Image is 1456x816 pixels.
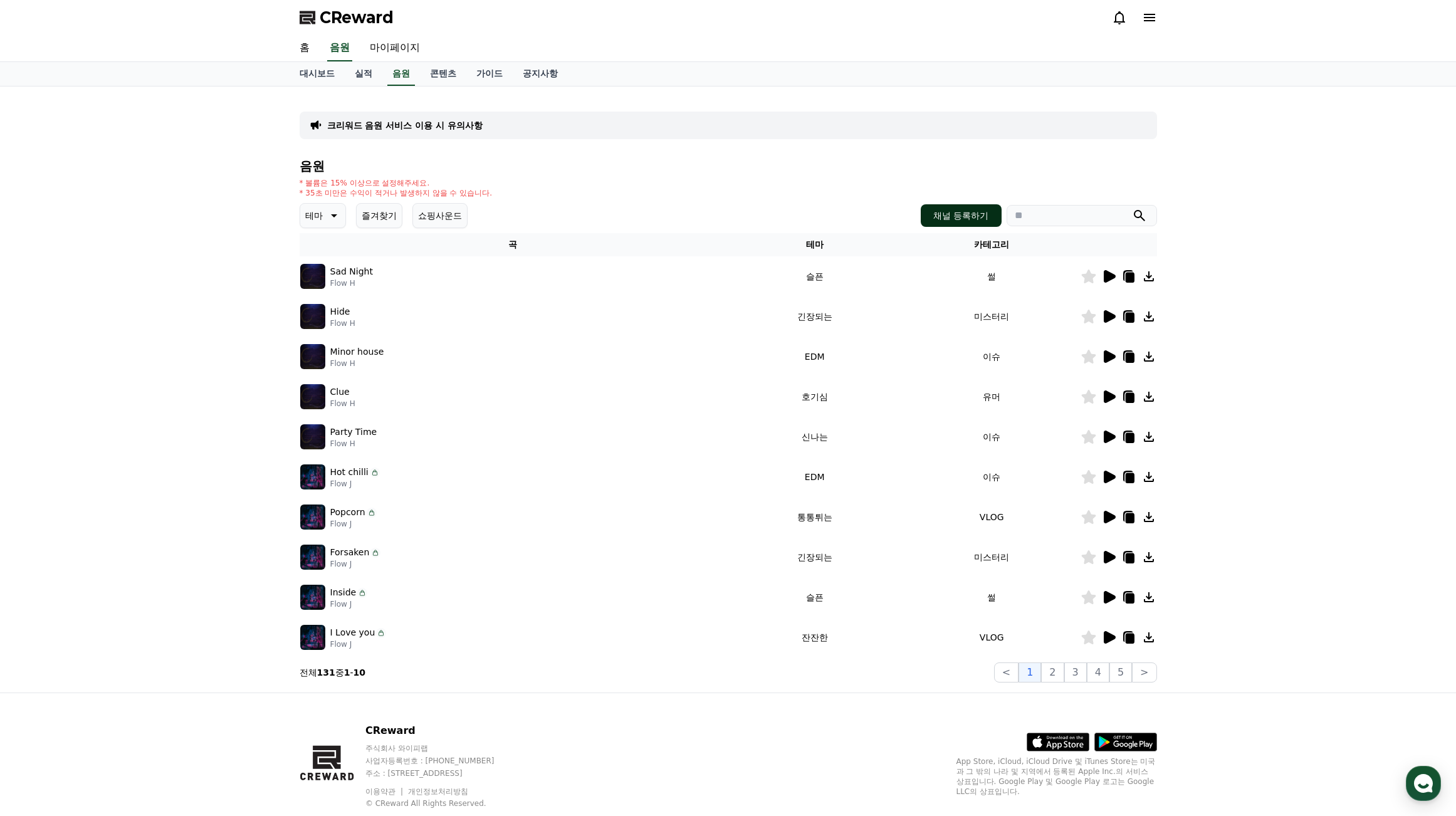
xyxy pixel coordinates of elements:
[903,296,1081,337] td: 미스터리
[726,256,903,296] td: 슬픈
[726,337,903,377] td: EDM
[300,585,325,610] img: music
[327,119,483,132] a: 크리워드 음원 서비스 이용 시 유의사항
[300,344,325,369] img: music
[903,617,1081,657] td: VLOG
[300,8,394,28] a: CReward
[330,639,387,649] p: Flow J
[290,35,320,61] a: 홈
[387,62,415,86] a: 음원
[115,417,130,427] span: 대화
[330,479,380,489] p: Flow J
[330,559,381,569] p: Flow J
[903,537,1081,577] td: 미스터리
[1087,662,1109,683] button: 4
[330,318,355,328] p: Flow H
[320,8,394,28] span: CReward
[903,457,1081,497] td: 이슈
[300,178,493,188] p: * 볼륨은 15% 이상으로 설정해주세요.
[330,345,384,358] p: Minor house
[290,62,345,86] a: 대시보드
[365,787,405,796] a: 이용약관
[317,667,335,677] strong: 131
[330,278,373,288] p: Flow H
[726,377,903,417] td: 호기심
[420,62,466,86] a: 콘텐츠
[300,188,493,198] p: * 35초 미만은 수익이 적거나 발생하지 않을 수 있습니다.
[39,416,47,426] span: 홈
[365,723,518,738] p: CReward
[726,417,903,457] td: 신나는
[330,439,377,449] p: Flow H
[4,397,83,429] a: 홈
[1041,662,1064,683] button: 2
[300,233,726,256] th: 곡
[83,397,162,429] a: 대화
[330,519,377,529] p: Flow J
[330,265,373,278] p: Sad Night
[305,207,323,224] p: 테마
[300,424,325,449] img: music
[360,35,430,61] a: 마이페이지
[726,457,903,497] td: EDM
[300,464,325,489] img: music
[300,625,325,650] img: music
[300,666,366,679] p: 전체 중 -
[330,466,369,479] p: Hot chilli
[354,667,365,677] strong: 10
[330,626,375,639] p: I Love you
[466,62,513,86] a: 가이드
[365,768,518,778] p: 주소 : [STREET_ADDRESS]
[726,296,903,337] td: 긴장되는
[903,377,1081,417] td: 유머
[330,546,370,559] p: Forsaken
[194,416,209,426] span: 설정
[726,497,903,537] td: 통통튀는
[1019,662,1041,683] button: 1
[330,385,350,399] p: Clue
[344,667,350,677] strong: 1
[330,399,355,409] p: Flow H
[300,384,325,409] img: music
[162,397,241,429] a: 설정
[365,756,518,766] p: 사업자등록번호 : [PHONE_NUMBER]
[726,617,903,657] td: 잔잔한
[300,159,1157,173] h4: 음원
[994,662,1019,683] button: <
[726,233,903,256] th: 테마
[903,337,1081,377] td: 이슈
[1109,662,1132,683] button: 5
[726,537,903,577] td: 긴장되는
[903,417,1081,457] td: 이슈
[327,35,352,61] a: 음원
[956,756,1157,797] p: App Store, iCloud, iCloud Drive 및 iTunes Store는 미국과 그 밖의 나라 및 지역에서 등록된 Apple Inc.의 서비스 상표입니다. Goo...
[903,233,1081,256] th: 카테고리
[300,203,346,228] button: 테마
[300,545,325,570] img: music
[903,497,1081,537] td: VLOG
[330,358,384,369] p: Flow H
[365,743,518,753] p: 주식회사 와이피랩
[300,264,325,289] img: music
[412,203,468,228] button: 쇼핑사운드
[345,62,382,86] a: 실적
[513,62,568,86] a: 공지사항
[903,577,1081,617] td: 썰
[300,505,325,530] img: music
[330,586,357,599] p: Inside
[921,204,1001,227] button: 채널 등록하기
[903,256,1081,296] td: 썰
[300,304,325,329] img: music
[330,426,377,439] p: Party Time
[330,599,368,609] p: Flow J
[356,203,402,228] button: 즐겨찾기
[330,506,365,519] p: Popcorn
[408,787,468,796] a: 개인정보처리방침
[726,577,903,617] td: 슬픈
[330,305,350,318] p: Hide
[365,798,518,808] p: © CReward All Rights Reserved.
[1132,662,1156,683] button: >
[1064,662,1087,683] button: 3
